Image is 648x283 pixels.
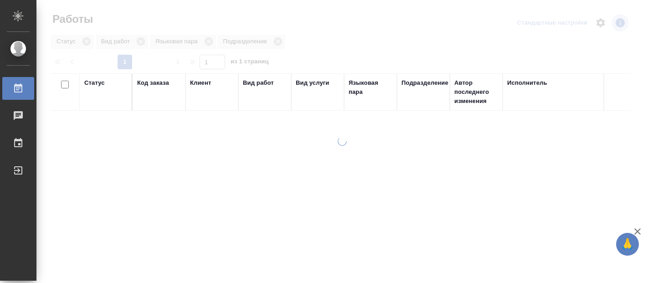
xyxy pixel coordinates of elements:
[296,78,329,87] div: Вид услуги
[243,78,274,87] div: Вид работ
[349,78,392,97] div: Языковая пара
[137,78,169,87] div: Код заказа
[616,233,639,256] button: 🙏
[84,78,105,87] div: Статус
[401,78,448,87] div: Подразделение
[190,78,211,87] div: Клиент
[620,235,635,254] span: 🙏
[507,78,547,87] div: Исполнитель
[454,78,498,106] div: Автор последнего изменения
